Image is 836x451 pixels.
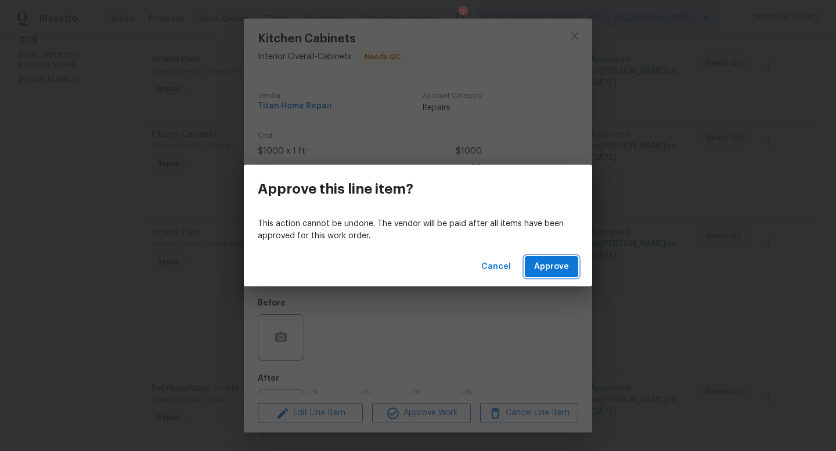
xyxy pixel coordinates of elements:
span: Cancel [481,260,511,274]
span: Approve [534,260,569,274]
button: Cancel [477,256,516,278]
p: This action cannot be undone. The vendor will be paid after all items have been approved for this... [258,218,578,242]
h3: Approve this line item? [258,181,413,197]
button: Approve [525,256,578,278]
